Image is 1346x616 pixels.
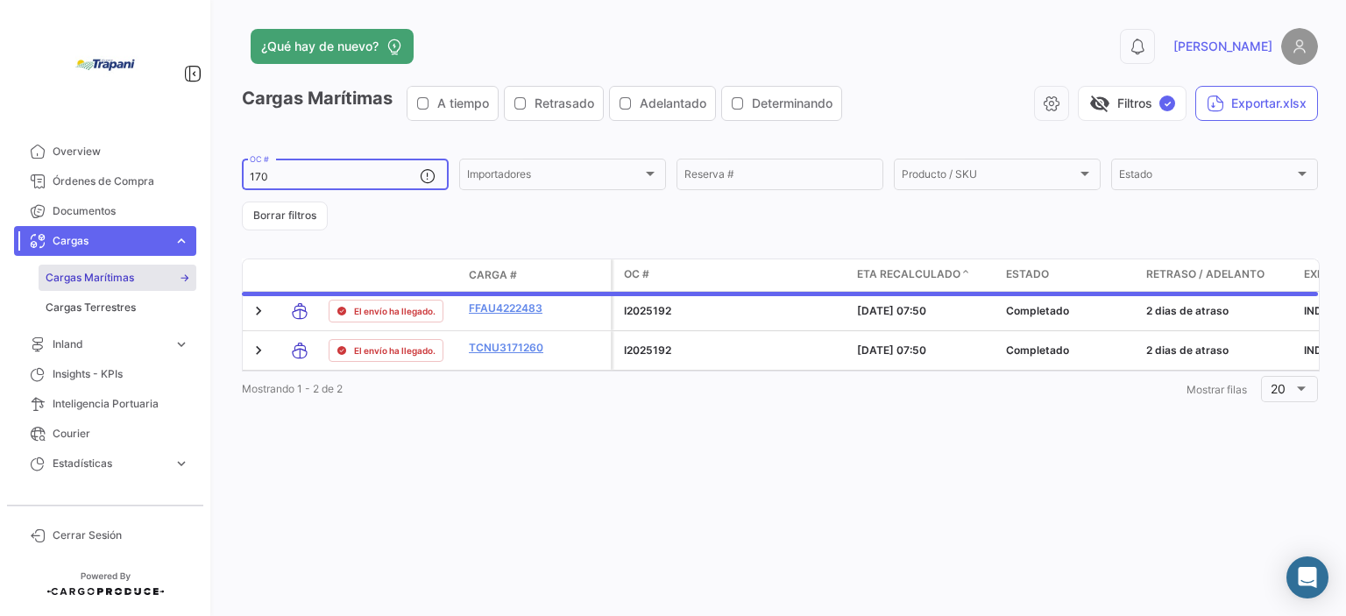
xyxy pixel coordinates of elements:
[850,259,999,291] datatable-header-cell: ETA Recalculado
[567,268,611,282] datatable-header-cell: Póliza
[1146,343,1229,357] span: 2 dias de atraso
[902,171,1077,183] span: Producto / SKU
[462,260,567,290] datatable-header-cell: Carga #
[1187,383,1247,396] span: Mostrar filas
[857,343,926,357] span: [DATE] 07:50
[39,294,196,321] a: Cargas Terrestres
[278,268,322,282] datatable-header-cell: Modo de Transporte
[1006,304,1069,317] span: Completado
[1281,28,1318,65] img: placeholder-user.png
[251,29,414,64] button: ¿Qué hay de nuevo?
[624,343,799,358] p: I2025192
[999,259,1139,291] datatable-header-cell: Estado
[722,87,841,120] button: Determinando
[174,456,189,471] span: expand_more
[14,419,196,449] a: Courier
[1195,86,1318,121] button: Exportar.xlsx
[1173,38,1272,55] span: [PERSON_NAME]
[174,233,189,249] span: expand_more
[857,304,926,317] span: [DATE] 07:50
[505,87,603,120] button: Retrasado
[806,259,850,291] datatable-header-cell: Carga Protegida
[469,267,517,283] span: Carga #
[53,456,166,471] span: Estadísticas
[610,87,715,120] button: Adelantado
[640,95,706,112] span: Adelantado
[250,302,267,320] a: Expand/Collapse Row
[14,389,196,419] a: Inteligencia Portuaria
[1089,93,1110,114] span: visibility_off
[857,266,960,282] span: ETA Recalculado
[624,266,649,282] span: OC #
[1286,556,1328,598] div: Abrir Intercom Messenger
[53,527,189,543] span: Cerrar Sesión
[61,21,149,109] img: bd005829-9598-4431-b544-4b06bbcd40b2.jpg
[53,336,166,352] span: Inland
[53,173,189,189] span: Órdenes de Compra
[1146,266,1265,282] span: Retraso / Adelanto
[624,303,799,319] p: I2025192
[1078,86,1187,121] button: visibility_offFiltros✓
[437,95,489,112] span: A tiempo
[14,137,196,166] a: Overview
[46,300,136,315] span: Cargas Terrestres
[613,259,806,291] datatable-header-cell: OC #
[354,304,436,318] span: El envío ha llegado.
[46,270,134,286] span: Cargas Marítimas
[1159,96,1175,111] span: ✓
[14,196,196,226] a: Documentos
[1006,266,1049,282] span: Estado
[242,86,847,121] h3: Cargas Marítimas
[53,144,189,159] span: Overview
[242,382,343,395] span: Mostrando 1 - 2 de 2
[53,203,189,219] span: Documentos
[174,336,189,352] span: expand_more
[469,301,560,316] a: FFAU4222483
[1119,171,1294,183] span: Estado
[261,38,379,55] span: ¿Qué hay de nuevo?
[14,359,196,389] a: Insights - KPIs
[1139,259,1297,291] datatable-header-cell: Retraso / Adelanto
[467,171,642,183] span: Importadores
[53,233,166,249] span: Cargas
[53,366,189,382] span: Insights - KPIs
[53,396,189,412] span: Inteligencia Portuaria
[250,342,267,359] a: Expand/Collapse Row
[242,202,328,230] button: Borrar filtros
[14,166,196,196] a: Órdenes de Compra
[1146,304,1229,317] span: 2 dias de atraso
[752,95,832,112] span: Determinando
[39,265,196,291] a: Cargas Marítimas
[53,426,189,442] span: Courier
[1006,343,1069,357] span: Completado
[1271,381,1286,396] span: 20
[535,95,594,112] span: Retrasado
[354,343,436,358] span: El envío ha llegado.
[469,340,560,356] a: TCNU3171260
[322,268,462,282] datatable-header-cell: Estado de Envio
[407,87,498,120] button: A tiempo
